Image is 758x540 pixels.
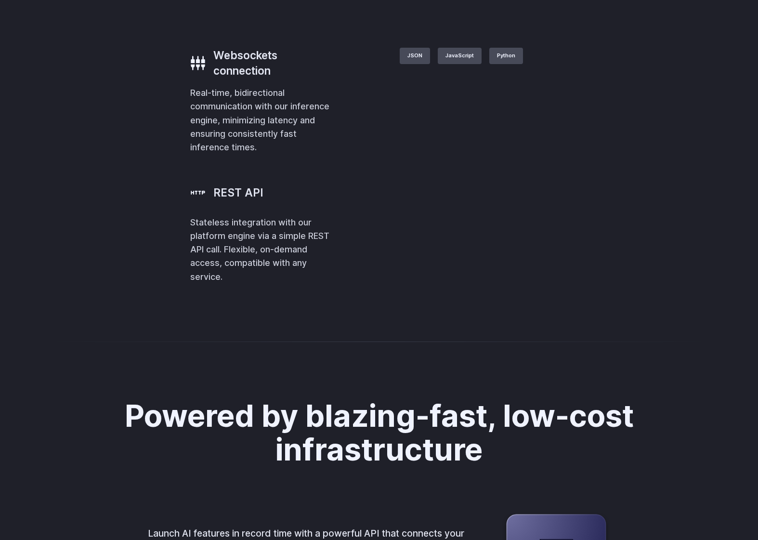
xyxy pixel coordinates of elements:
[190,216,332,284] p: Stateless integration with our platform engine via a simple REST API call. Flexible, on-demand ac...
[400,48,430,64] label: JSON
[190,86,332,154] p: Real-time, bidirectional communication with our inference engine, minimizing latency and ensuring...
[489,48,523,64] label: Python
[213,48,332,79] h3: Websockets connection
[213,185,263,200] h3: REST API
[438,48,482,64] label: JavaScript
[111,399,647,467] h2: Powered by blazing-fast, low-cost infrastructure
